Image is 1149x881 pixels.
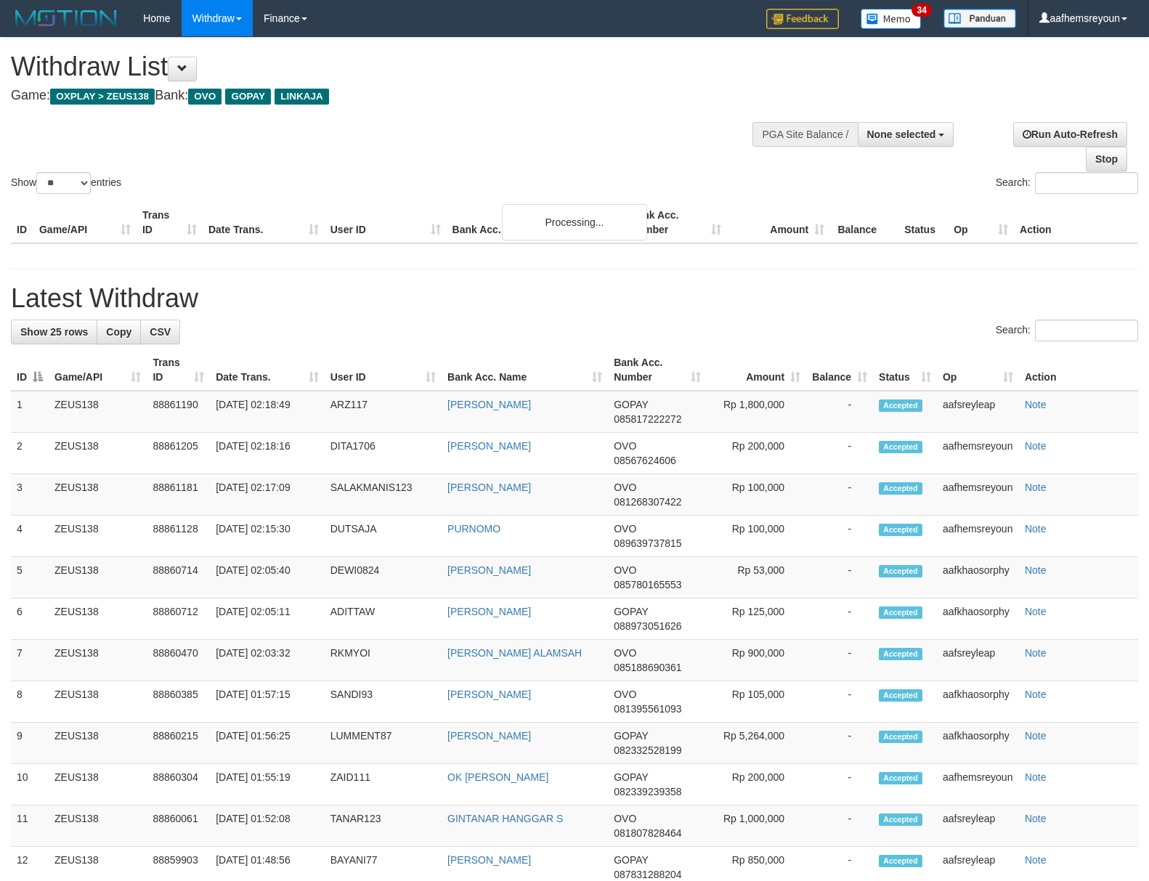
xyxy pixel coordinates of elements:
[879,855,922,867] span: Accepted
[614,744,681,756] span: Copy 082332528199 to clipboard
[879,772,922,784] span: Accepted
[210,474,324,516] td: [DATE] 02:17:09
[325,557,442,598] td: DEWI0824
[707,598,806,640] td: Rp 125,000
[49,640,147,681] td: ZEUS138
[11,764,49,805] td: 10
[49,681,147,723] td: ZEUS138
[447,771,548,783] a: OK [PERSON_NAME]
[325,349,442,391] th: User ID: activate to sort column ascending
[447,854,531,866] a: [PERSON_NAME]
[614,703,681,715] span: Copy 081395561093 to clipboard
[325,202,447,243] th: User ID
[210,391,324,433] td: [DATE] 02:18:49
[147,391,210,433] td: 88861190
[11,805,49,847] td: 11
[11,474,49,516] td: 3
[806,598,873,640] td: -
[210,805,324,847] td: [DATE] 01:52:08
[707,805,806,847] td: Rp 1,000,000
[275,89,329,105] span: LINKAJA
[614,455,676,466] span: Copy 08567624606 to clipboard
[707,681,806,723] td: Rp 105,000
[614,413,681,425] span: Copy 085817222272 to clipboard
[150,326,171,338] span: CSV
[147,723,210,764] td: 88860215
[858,122,954,147] button: None selected
[1013,122,1127,147] a: Run Auto-Refresh
[447,440,531,452] a: [PERSON_NAME]
[806,723,873,764] td: -
[447,813,563,824] a: GINTANAR HANGGAR S
[937,349,1019,391] th: Op: activate to sort column ascending
[442,349,608,391] th: Bank Acc. Name: activate to sort column ascending
[1035,172,1138,194] input: Search:
[210,681,324,723] td: [DATE] 01:57:15
[325,640,442,681] td: RKMYOI
[147,349,210,391] th: Trans ID: activate to sort column ascending
[996,172,1138,194] label: Search:
[203,202,325,243] th: Date Trans.
[614,399,648,410] span: GOPAY
[49,764,147,805] td: ZEUS138
[614,579,681,590] span: Copy 085780165553 to clipboard
[210,764,324,805] td: [DATE] 01:55:19
[707,433,806,474] td: Rp 200,000
[614,523,636,535] span: OVO
[49,598,147,640] td: ZEUS138
[325,723,442,764] td: LUMMENT87
[147,474,210,516] td: 88861181
[325,598,442,640] td: ADITTAW
[1025,730,1047,742] a: Note
[707,474,806,516] td: Rp 100,000
[996,320,1138,341] label: Search:
[140,320,180,344] a: CSV
[11,681,49,723] td: 8
[707,516,806,557] td: Rp 100,000
[898,202,948,243] th: Status
[11,433,49,474] td: 2
[614,647,636,659] span: OVO
[707,391,806,433] td: Rp 1,800,000
[937,474,1019,516] td: aafhemsreyoun
[325,433,442,474] td: DITA1706
[614,496,681,508] span: Copy 081268307422 to clipboard
[11,52,752,81] h1: Withdraw List
[49,557,147,598] td: ZEUS138
[614,786,681,797] span: Copy 082339239358 to clipboard
[614,620,681,632] span: Copy 088973051626 to clipboard
[210,598,324,640] td: [DATE] 02:05:11
[937,391,1019,433] td: aafsreyleap
[614,689,636,700] span: OVO
[20,326,88,338] span: Show 25 rows
[614,854,648,866] span: GOPAY
[879,606,922,619] span: Accepted
[943,9,1016,28] img: panduan.png
[614,827,681,839] span: Copy 081807828464 to clipboard
[614,730,648,742] span: GOPAY
[11,202,33,243] th: ID
[937,516,1019,557] td: aafhemsreyoun
[447,606,531,617] a: [PERSON_NAME]
[188,89,222,105] span: OVO
[1014,202,1138,243] th: Action
[806,640,873,681] td: -
[766,9,839,29] img: Feedback.jpg
[447,564,531,576] a: [PERSON_NAME]
[614,564,636,576] span: OVO
[1025,771,1047,783] a: Note
[1025,606,1047,617] a: Note
[325,805,442,847] td: TANAR123
[1025,482,1047,493] a: Note
[614,662,681,673] span: Copy 085188690361 to clipboard
[210,349,324,391] th: Date Trans.: activate to sort column ascending
[937,557,1019,598] td: aafkhaosorphy
[325,391,442,433] td: ARZ117
[806,349,873,391] th: Balance: activate to sort column ascending
[210,723,324,764] td: [DATE] 01:56:25
[879,731,922,743] span: Accepted
[1025,523,1047,535] a: Note
[147,433,210,474] td: 88861205
[106,326,131,338] span: Copy
[1035,320,1138,341] input: Search:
